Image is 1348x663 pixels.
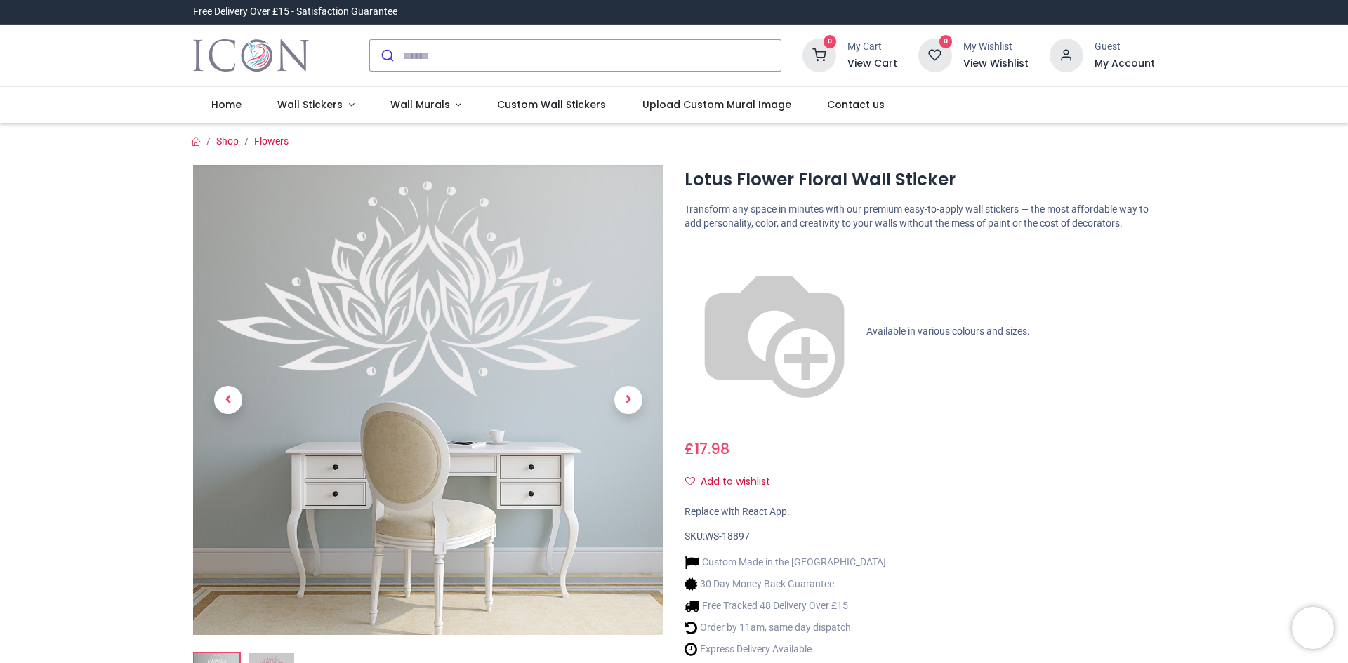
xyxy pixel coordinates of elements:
sup: 0 [824,35,837,48]
button: Add to wishlistAdd to wishlist [685,470,782,494]
a: View Wishlist [963,57,1029,71]
span: Home [211,98,242,112]
div: SKU: [685,530,1155,544]
a: Next [593,236,663,565]
a: 0 [802,49,836,60]
li: 30 Day Money Back Guarantee [685,577,886,591]
a: Logo of Icon Wall Stickers [193,36,309,75]
a: Wall Stickers [259,87,372,123]
li: Free Tracked 48 Delivery Over £15 [685,598,886,613]
div: My Cart [847,40,897,54]
sup: 0 [939,35,953,48]
img: Lotus Flower Floral Wall Sticker [193,165,663,635]
span: WS-18897 [705,530,750,542]
h1: Lotus Flower Floral Wall Sticker [685,168,1155,192]
span: Wall Stickers [277,98,343,112]
img: color-wheel.png [685,242,864,422]
a: Flowers [254,135,289,147]
div: My Wishlist [963,40,1029,54]
i: Add to wishlist [685,476,695,486]
span: Next [614,386,642,414]
img: Icon Wall Stickers [193,36,309,75]
a: Wall Murals [372,87,480,123]
span: Upload Custom Mural Image [642,98,791,112]
span: Custom Wall Stickers [497,98,606,112]
span: £ [685,438,729,459]
a: View Cart [847,57,897,71]
div: Free Delivery Over £15 - Satisfaction Guarantee [193,5,397,19]
span: Contact us [827,98,885,112]
span: Available in various colours and sizes. [866,325,1030,336]
span: Previous [214,386,242,414]
a: Previous [193,236,263,565]
li: Express Delivery Available [685,642,886,657]
div: Guest [1095,40,1155,54]
iframe: Brevo live chat [1292,607,1334,649]
iframe: Customer reviews powered by Trustpilot [860,5,1155,19]
a: My Account [1095,57,1155,71]
li: Custom Made in the [GEOGRAPHIC_DATA] [685,555,886,570]
span: Wall Murals [390,98,450,112]
a: Shop [216,135,239,147]
button: Submit [370,40,403,71]
p: Transform any space in minutes with our premium easy-to-apply wall stickers — the most affordable... [685,203,1155,230]
span: 17.98 [694,438,729,459]
div: Replace with React App. [685,505,1155,519]
a: 0 [918,49,952,60]
li: Order by 11am, same day dispatch [685,620,886,635]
